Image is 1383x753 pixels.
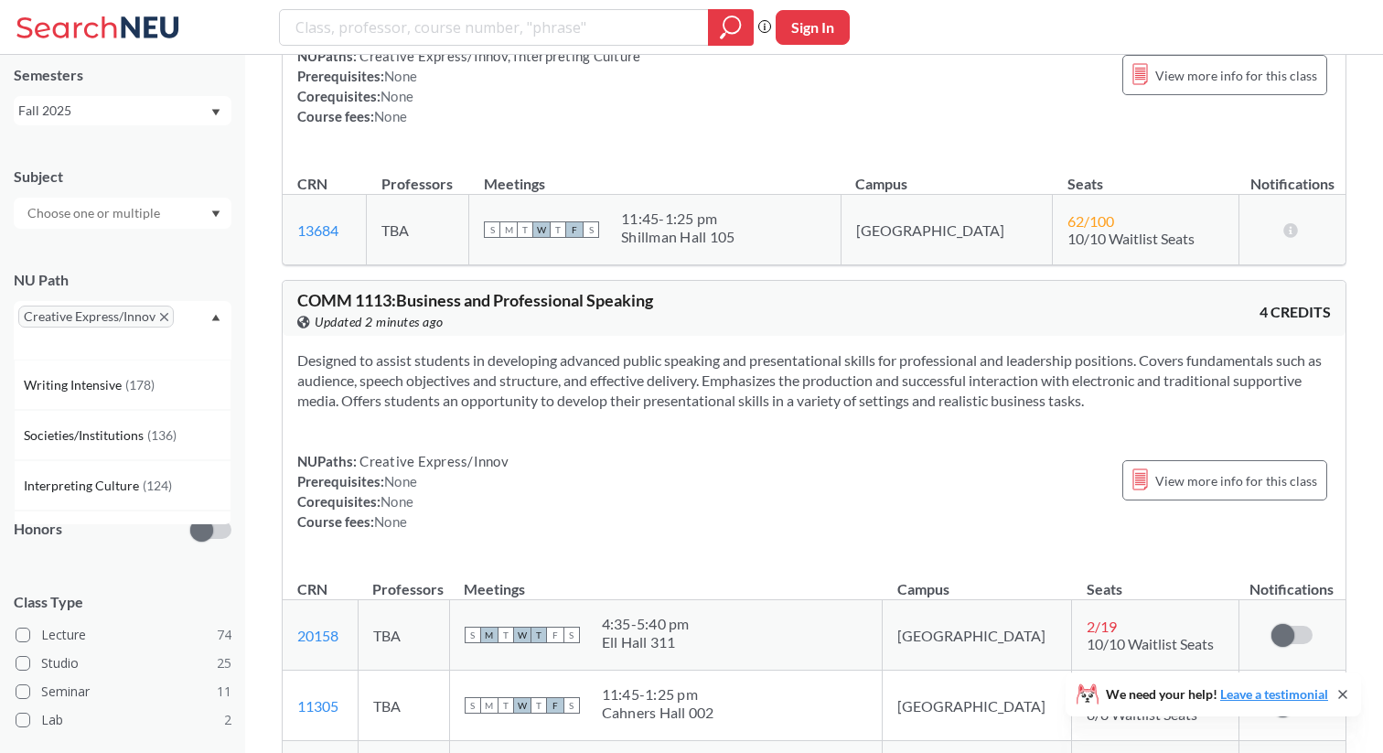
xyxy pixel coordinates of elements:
[297,627,338,644] a: 20158
[583,221,599,238] span: S
[517,221,533,238] span: T
[776,10,850,45] button: Sign In
[514,697,531,714] span: W
[883,561,1072,600] th: Campus
[297,46,640,126] div: NUPaths: Prerequisites: Corequisites: Course fees:
[358,671,449,741] td: TBA
[14,519,62,540] p: Honors
[563,697,580,714] span: S
[367,156,469,195] th: Professors
[297,350,1331,411] section: Designed to assist students in developing advanced public speaking and presentational skills for ...
[357,48,640,64] span: Creative Express/Innov, Interpreting Culture
[14,301,231,360] div: Creative Express/InnovX to remove pillDropdown arrowWriting Intensive(178)Societies/Institutions(...
[469,156,842,195] th: Meetings
[217,625,231,645] span: 74
[481,697,498,714] span: M
[514,627,531,643] span: W
[14,167,231,187] div: Subject
[621,210,734,228] div: 11:45 - 1:25 pm
[18,202,172,224] input: Choose one or multiple
[374,513,407,530] span: None
[449,561,883,600] th: Meetings
[297,290,653,310] span: COMM 1113 : Business and Professional Speaking
[147,427,177,443] span: ( 136 )
[883,671,1072,741] td: [GEOGRAPHIC_DATA]
[550,221,566,238] span: T
[484,221,500,238] span: S
[498,697,514,714] span: T
[315,312,444,332] span: Updated 2 minutes ago
[1239,156,1345,195] th: Notifications
[18,306,174,328] span: Creative Express/InnovX to remove pill
[1067,212,1114,230] span: 62 / 100
[24,375,125,395] span: Writing Intensive
[381,88,413,104] span: None
[1072,561,1239,600] th: Seats
[602,704,714,722] div: Cahners Hall 002
[384,68,417,84] span: None
[14,270,231,290] div: NU Path
[465,697,481,714] span: S
[602,615,690,633] div: 4:35 - 5:40 pm
[358,561,449,600] th: Professors
[533,221,550,238] span: W
[297,174,327,194] div: CRN
[16,651,231,675] label: Studio
[566,221,583,238] span: F
[357,453,509,469] span: Creative Express/Innov
[297,697,338,715] a: 11305
[125,377,155,393] span: ( 178 )
[1106,688,1328,701] span: We need your help!
[297,221,338,239] a: 13684
[883,600,1072,671] td: [GEOGRAPHIC_DATA]
[708,9,754,46] div: magnifying glass
[160,313,168,321] svg: X to remove pill
[211,109,220,116] svg: Dropdown arrow
[16,623,231,647] label: Lecture
[465,627,481,643] span: S
[143,478,172,493] span: ( 124 )
[1087,618,1117,635] span: 2 / 19
[217,653,231,673] span: 25
[374,108,407,124] span: None
[384,473,417,489] span: None
[1155,64,1317,87] span: View more info for this class
[294,12,695,43] input: Class, professor, course number, "phrase"
[841,156,1052,195] th: Campus
[602,685,714,704] div: 11:45 - 1:25 pm
[720,15,742,40] svg: magnifying glass
[14,592,231,612] span: Class Type
[16,708,231,732] label: Lab
[1067,230,1195,247] span: 10/10 Waitlist Seats
[481,627,498,643] span: M
[14,96,231,125] div: Fall 2025Dropdown arrow
[841,195,1052,265] td: [GEOGRAPHIC_DATA]
[621,228,734,246] div: Shillman Hall 105
[18,101,209,121] div: Fall 2025
[1260,302,1331,322] span: 4 CREDITS
[358,600,449,671] td: TBA
[217,682,231,702] span: 11
[224,710,231,730] span: 2
[1220,686,1328,702] a: Leave a testimonial
[24,476,143,496] span: Interpreting Culture
[24,425,147,446] span: Societies/Institutions
[367,195,469,265] td: TBA
[500,221,517,238] span: M
[211,314,220,321] svg: Dropdown arrow
[16,680,231,704] label: Seminar
[1238,561,1345,600] th: Notifications
[547,627,563,643] span: F
[211,210,220,218] svg: Dropdown arrow
[547,697,563,714] span: F
[381,493,413,510] span: None
[498,627,514,643] span: T
[563,627,580,643] span: S
[1155,469,1317,492] span: View more info for this class
[531,627,547,643] span: T
[297,579,327,599] div: CRN
[1087,635,1214,652] span: 10/10 Waitlist Seats
[1053,156,1239,195] th: Seats
[297,451,509,532] div: NUPaths: Prerequisites: Corequisites: Course fees:
[14,198,231,229] div: Dropdown arrow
